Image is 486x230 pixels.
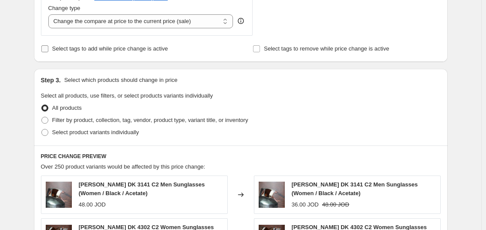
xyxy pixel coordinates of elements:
span: 48.00 JOD [79,201,106,208]
p: Select which products should change in price [64,76,177,85]
span: 48.00 JOD [322,201,349,208]
span: Select tags to add while price change is active [52,45,168,52]
img: daniel-klein-dk-3141-c2-men-sunglasses-265874_80x.jpg [46,182,72,208]
div: help [236,17,245,25]
span: Select product variants individually [52,129,139,135]
span: Over 250 product variants would be affected by this price change: [41,163,206,170]
img: daniel-klein-dk-3141-c2-men-sunglasses-265874_80x.jpg [259,182,285,208]
h6: PRICE CHANGE PREVIEW [41,153,441,160]
span: All products [52,105,82,111]
h2: Step 3. [41,76,61,85]
span: Select all products, use filters, or select products variants individually [41,92,213,99]
span: [PERSON_NAME] DK 3141 C2 Men Sunglasses (Women / Black / Acetate) [79,181,205,196]
span: [PERSON_NAME] DK 3141 C2 Men Sunglasses (Women / Black / Acetate) [292,181,418,196]
span: 36.00 JOD [292,201,319,208]
span: Filter by product, collection, tag, vendor, product type, variant title, or inventory [52,117,248,123]
span: Select tags to remove while price change is active [264,45,389,52]
span: Change type [48,5,81,11]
